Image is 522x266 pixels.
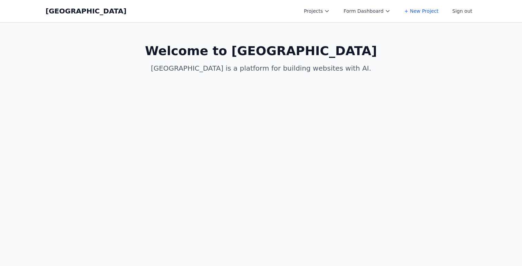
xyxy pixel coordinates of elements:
[400,5,443,17] a: + New Project
[128,44,394,58] h1: Welcome to [GEOGRAPHIC_DATA]
[300,5,334,17] button: Projects
[339,5,395,17] button: Form Dashboard
[448,5,476,17] button: Sign out
[46,6,126,16] a: [GEOGRAPHIC_DATA]
[128,63,394,73] p: [GEOGRAPHIC_DATA] is a platform for building websites with AI.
